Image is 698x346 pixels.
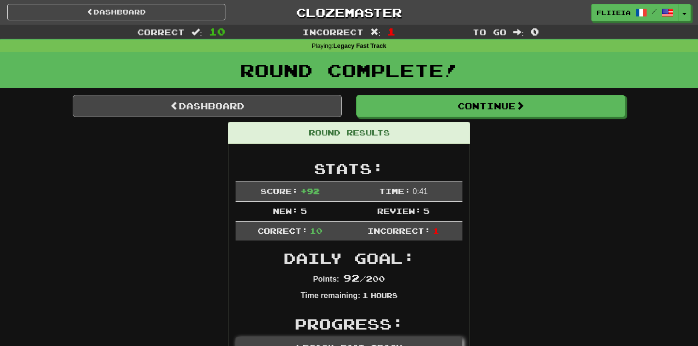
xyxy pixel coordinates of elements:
[137,27,185,37] span: Correct
[591,4,679,21] a: fliieia /
[260,186,298,196] span: Score:
[3,60,695,80] h1: Round Complete!
[191,28,202,36] span: :
[412,187,428,196] span: 0 : 41
[236,161,462,177] h2: Stats:
[228,122,470,144] div: Round Results
[367,226,430,235] span: Incorrect:
[333,43,386,49] strong: Legacy Fast Track
[597,8,631,17] span: fliieia
[371,291,397,300] small: Hours
[302,27,364,37] span: Incorrect
[236,316,462,332] h2: Progress:
[379,186,411,196] span: Time:
[343,272,360,284] span: 92
[473,27,507,37] span: To go
[377,206,421,215] span: Review:
[273,206,298,215] span: New:
[240,4,458,21] a: Clozemaster
[257,226,308,235] span: Correct:
[531,26,539,37] span: 0
[423,206,429,215] span: 5
[73,95,342,117] a: Dashboard
[236,250,462,266] h2: Daily Goal:
[652,8,657,15] span: /
[7,4,225,20] a: Dashboard
[343,274,385,283] span: / 200
[433,226,439,235] span: 1
[209,26,225,37] span: 10
[387,26,396,37] span: 1
[310,226,322,235] span: 10
[301,206,307,215] span: 5
[362,290,368,300] span: 1
[301,186,319,196] span: + 92
[356,95,625,117] button: Continue
[513,28,524,36] span: :
[313,275,339,283] strong: Points:
[301,291,360,300] strong: Time remaining:
[370,28,381,36] span: :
